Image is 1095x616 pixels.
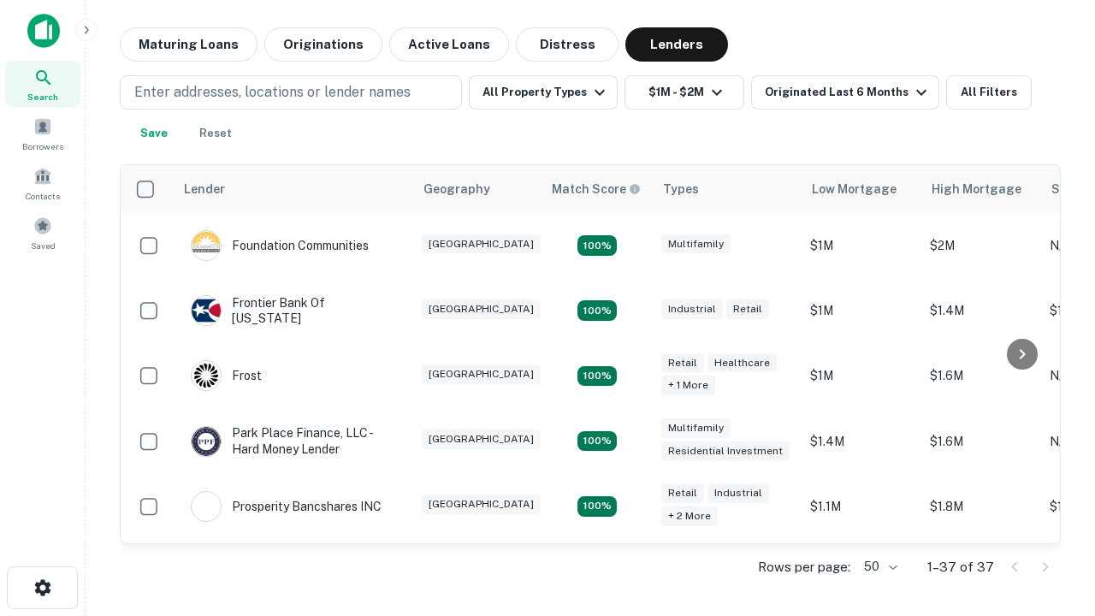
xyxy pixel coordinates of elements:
[661,299,723,319] div: Industrial
[5,210,80,256] a: Saved
[192,427,221,456] img: picture
[577,366,617,387] div: Matching Properties: 5, hasApolloMatch: undefined
[802,539,921,604] td: $1.2M
[192,492,221,521] img: picture
[191,491,382,522] div: Prosperity Bancshares INC
[1009,479,1095,561] iframe: Chat Widget
[188,116,243,151] button: Reset
[264,27,382,62] button: Originations
[726,299,769,319] div: Retail
[661,234,731,254] div: Multifamily
[552,180,641,198] div: Capitalize uses an advanced AI algorithm to match your search with the best lender. The match sco...
[577,300,617,321] div: Matching Properties: 4, hasApolloMatch: undefined
[802,278,921,343] td: $1M
[27,90,58,104] span: Search
[120,75,462,110] button: Enter addresses, locations or lender names
[120,27,257,62] button: Maturing Loans
[927,557,994,577] p: 1–37 of 37
[758,557,850,577] p: Rows per page:
[5,160,80,206] a: Contacts
[802,343,921,408] td: $1M
[191,295,396,326] div: Frontier Bank Of [US_STATE]
[661,506,718,526] div: + 2 more
[552,180,637,198] h6: Match Score
[27,14,60,48] img: capitalize-icon.png
[174,165,413,213] th: Lender
[422,299,541,319] div: [GEOGRAPHIC_DATA]
[765,82,932,103] div: Originated Last 6 Months
[624,75,744,110] button: $1M - $2M
[653,165,802,213] th: Types
[921,165,1041,213] th: High Mortgage
[921,278,1041,343] td: $1.4M
[857,554,900,579] div: 50
[802,165,921,213] th: Low Mortgage
[413,165,542,213] th: Geography
[577,431,617,452] div: Matching Properties: 4, hasApolloMatch: undefined
[921,539,1041,604] td: $1.2M
[802,408,921,473] td: $1.4M
[184,179,225,199] div: Lender
[422,364,541,384] div: [GEOGRAPHIC_DATA]
[921,408,1041,473] td: $1.6M
[191,230,369,261] div: Foundation Communities
[192,231,221,260] img: picture
[422,429,541,449] div: [GEOGRAPHIC_DATA]
[625,27,728,62] button: Lenders
[31,239,56,252] span: Saved
[191,360,262,391] div: Frost
[191,425,396,456] div: Park Place Finance, LLC - Hard Money Lender
[921,343,1041,408] td: $1.6M
[422,234,541,254] div: [GEOGRAPHIC_DATA]
[661,441,790,461] div: Residential Investment
[192,361,221,390] img: picture
[932,179,1021,199] div: High Mortgage
[192,296,221,325] img: picture
[661,353,704,373] div: Retail
[707,353,777,373] div: Healthcare
[134,82,411,103] p: Enter addresses, locations or lender names
[661,376,715,395] div: + 1 more
[389,27,509,62] button: Active Loans
[812,179,897,199] div: Low Mortgage
[661,483,704,503] div: Retail
[422,495,541,514] div: [GEOGRAPHIC_DATA]
[921,474,1041,539] td: $1.8M
[469,75,618,110] button: All Property Types
[661,418,731,438] div: Multifamily
[802,474,921,539] td: $1.1M
[577,235,617,256] div: Matching Properties: 4, hasApolloMatch: undefined
[5,110,80,157] a: Borrowers
[542,165,653,213] th: Capitalize uses an advanced AI algorithm to match your search with the best lender. The match sco...
[802,213,921,278] td: $1M
[5,61,80,107] a: Search
[921,213,1041,278] td: $2M
[946,75,1032,110] button: All Filters
[127,116,181,151] button: Save your search to get updates of matches that match your search criteria.
[707,483,769,503] div: Industrial
[22,139,63,153] span: Borrowers
[751,75,939,110] button: Originated Last 6 Months
[663,179,699,199] div: Types
[26,189,60,203] span: Contacts
[423,179,490,199] div: Geography
[516,27,619,62] button: Distress
[577,496,617,517] div: Matching Properties: 7, hasApolloMatch: undefined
